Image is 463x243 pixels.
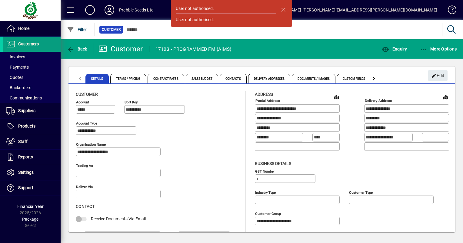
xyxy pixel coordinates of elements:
[76,142,106,147] mat-label: Organisation name
[3,93,61,103] a: Communications
[3,103,61,118] a: Suppliers
[18,139,28,144] span: Staff
[18,108,35,113] span: Suppliers
[18,26,29,31] span: Home
[420,47,457,51] span: More Options
[102,27,121,33] span: Customer
[3,52,61,62] a: Invoices
[18,170,34,175] span: Settings
[22,217,38,222] span: Package
[3,134,61,149] a: Staff
[380,44,408,54] button: Enquiry
[268,5,437,15] div: [PERSON_NAME] [PERSON_NAME][EMAIL_ADDRESS][PERSON_NAME][DOMAIN_NAME]
[3,21,61,36] a: Home
[3,72,61,83] a: Quotes
[67,47,87,51] span: Back
[85,74,109,83] span: Details
[67,27,87,32] span: Filter
[119,5,154,15] div: Prebble Seeds Ltd
[220,74,247,83] span: Contacts
[76,121,97,125] mat-label: Account Type
[255,169,275,173] mat-label: GST Number
[65,44,89,54] button: Back
[382,47,407,51] span: Enquiry
[65,24,89,35] button: Filter
[255,190,276,194] mat-label: Industry type
[18,124,35,128] span: Products
[155,44,232,54] div: 17103 - PROGRAMMED FM (AIMS)
[18,41,39,46] span: Customers
[441,92,451,102] a: View on map
[3,165,61,180] a: Settings
[255,161,291,166] span: Business details
[331,92,341,102] a: View on map
[255,211,281,215] mat-label: Customer group
[110,74,146,83] span: Terms / Pricing
[3,83,61,93] a: Backorders
[418,44,458,54] button: More Options
[3,62,61,72] a: Payments
[6,54,25,59] span: Invoices
[349,190,373,194] mat-label: Customer type
[3,150,61,165] a: Reports
[186,74,218,83] span: Sales Budget
[100,5,119,15] button: Profile
[6,85,31,90] span: Backorders
[428,70,448,81] button: Edit
[148,74,184,83] span: Contract Rates
[431,71,445,81] span: Edit
[61,44,94,54] app-page-header-button: Back
[18,154,33,159] span: Reports
[337,74,371,83] span: Custom Fields
[91,216,146,221] span: Receive Documents Via Email
[76,204,95,209] span: Contact
[292,74,335,83] span: Documents / Images
[3,119,61,134] a: Products
[76,100,89,104] mat-label: Account
[248,74,291,83] span: Delivery Addresses
[76,185,93,189] mat-label: Deliver via
[98,44,143,54] div: Customer
[18,185,33,190] span: Support
[6,65,29,70] span: Payments
[125,100,138,104] mat-label: Sort key
[3,180,61,196] a: Support
[80,5,100,15] button: Add
[6,75,23,80] span: Quotes
[76,164,93,168] mat-label: Trading as
[443,1,455,21] a: Knowledge Base
[76,92,98,97] span: Customer
[255,92,273,97] span: Address
[17,204,44,209] span: Financial Year
[6,96,42,100] span: Communications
